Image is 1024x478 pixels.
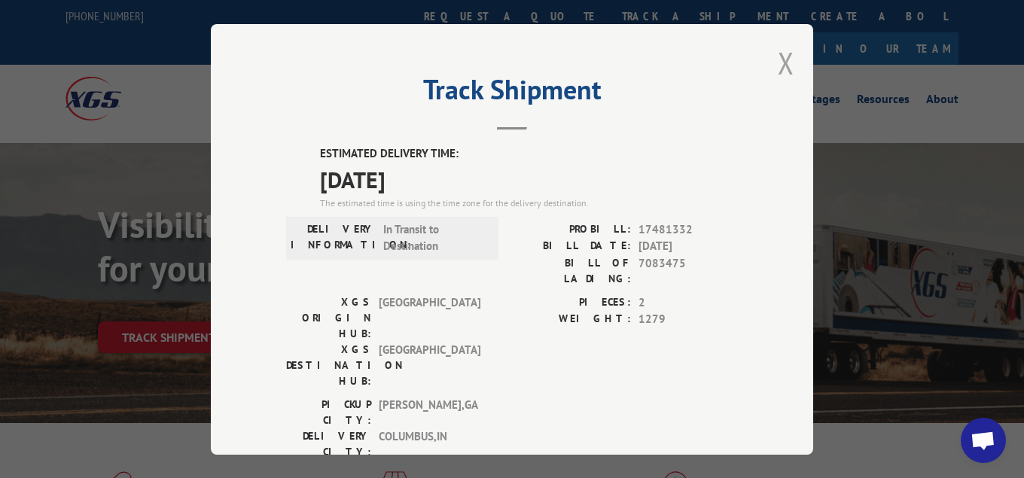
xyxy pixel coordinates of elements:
div: Open chat [961,418,1006,463]
span: COLUMBUS , IN [379,428,480,459]
button: Close modal [778,43,794,83]
span: 2 [638,294,738,311]
label: PIECES: [512,294,631,311]
span: [DATE] [320,162,738,196]
span: 1279 [638,311,738,328]
span: In Transit to Destination [383,221,485,254]
span: 7083475 [638,254,738,286]
label: DELIVERY CITY: [286,428,371,459]
label: DELIVERY INFORMATION: [291,221,376,254]
label: XGS ORIGIN HUB: [286,294,371,341]
label: XGS DESTINATION HUB: [286,341,371,388]
span: 17481332 [638,221,738,238]
label: BILL DATE: [512,238,631,255]
span: [GEOGRAPHIC_DATA] [379,341,480,388]
h2: Track Shipment [286,79,738,108]
label: WEIGHT: [512,311,631,328]
label: ESTIMATED DELIVERY TIME: [320,145,738,163]
label: PROBILL: [512,221,631,238]
span: [GEOGRAPHIC_DATA] [379,294,480,341]
span: [DATE] [638,238,738,255]
label: BILL OF LADING: [512,254,631,286]
div: The estimated time is using the time zone for the delivery destination. [320,196,738,209]
span: [PERSON_NAME] , GA [379,396,480,428]
label: PICKUP CITY: [286,396,371,428]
